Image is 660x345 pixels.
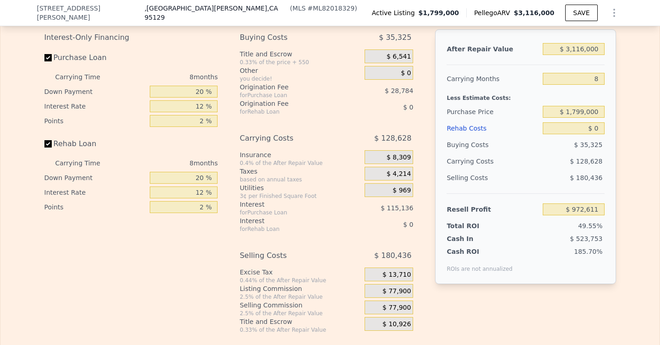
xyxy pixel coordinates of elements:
[240,277,361,284] div: 0.44% of the After Repair Value
[447,256,513,273] div: ROIs are not annualized
[240,99,342,108] div: Origination Fee
[447,137,539,153] div: Buying Costs
[447,104,539,120] div: Purchase Price
[374,130,411,147] span: $ 128,628
[240,284,361,293] div: Listing Commission
[385,87,413,94] span: $ 28,784
[290,4,357,13] div: ( )
[44,200,147,214] div: Points
[44,29,218,46] div: Interest-Only Financing
[44,136,147,152] label: Rehab Loan
[44,114,147,128] div: Points
[240,150,361,159] div: Insurance
[565,5,597,21] button: SAVE
[240,317,361,326] div: Title and Escrow
[381,204,413,212] span: $ 115,136
[240,209,342,216] div: for Purchase Loan
[240,29,342,46] div: Buying Costs
[119,156,218,170] div: 8 months
[570,174,602,181] span: $ 180,436
[419,8,459,17] span: $1,799,000
[387,53,411,61] span: $ 6,541
[240,49,361,59] div: Title and Escrow
[240,293,361,301] div: 2.5% of the After Repair Value
[37,4,145,22] span: [STREET_ADDRESS][PERSON_NAME]
[387,153,411,162] span: $ 8,309
[447,234,504,243] div: Cash In
[605,4,623,22] button: Show Options
[379,29,411,46] span: $ 35,325
[382,287,411,296] span: $ 77,900
[240,130,342,147] div: Carrying Costs
[240,200,342,209] div: Interest
[44,49,147,66] label: Purchase Loan
[240,159,361,167] div: 0.4% of the After Repair Value
[240,176,361,183] div: based on annual taxes
[240,183,361,192] div: Utilities
[447,153,504,170] div: Carrying Costs
[447,71,539,87] div: Carrying Months
[240,66,361,75] div: Other
[307,5,355,12] span: # ML82018329
[387,170,411,178] span: $ 4,214
[447,221,504,230] div: Total ROI
[403,221,413,228] span: $ 0
[401,69,411,77] span: $ 0
[240,216,342,225] div: Interest
[240,92,342,99] div: for Purchase Loan
[144,4,288,22] span: , [GEOGRAPHIC_DATA][PERSON_NAME]
[55,70,115,84] div: Carrying Time
[447,201,539,218] div: Resell Profit
[578,222,602,230] span: 49.55%
[240,268,361,277] div: Excise Tax
[447,120,539,137] div: Rehab Costs
[240,301,361,310] div: Selling Commission
[44,170,147,185] div: Down Payment
[240,247,342,264] div: Selling Costs
[119,70,218,84] div: 8 months
[240,310,361,317] div: 2.5% of the After Repair Value
[240,225,342,233] div: for Rehab Loan
[55,156,115,170] div: Carrying Time
[382,304,411,312] span: $ 77,900
[44,99,147,114] div: Interest Rate
[447,247,513,256] div: Cash ROI
[382,271,411,279] span: $ 13,710
[240,108,342,115] div: for Rehab Loan
[44,54,52,61] input: Purchase Loan
[44,140,52,148] input: Rehab Loan
[382,320,411,329] span: $ 10,926
[570,158,602,165] span: $ 128,628
[293,5,306,12] span: MLS
[514,9,555,16] span: $3,116,000
[240,192,361,200] div: 3¢ per Finished Square Foot
[447,87,604,104] div: Less Estimate Costs:
[447,41,539,57] div: After Repair Value
[240,167,361,176] div: Taxes
[44,84,147,99] div: Down Payment
[374,247,411,264] span: $ 180,436
[570,235,602,242] span: $ 523,753
[574,141,602,148] span: $ 35,325
[240,59,361,66] div: 0.33% of the price + 550
[447,170,539,186] div: Selling Costs
[240,326,361,334] div: 0.33% of the After Repair Value
[372,8,419,17] span: Active Listing
[240,82,342,92] div: Origination Fee
[474,8,514,17] span: Pellego ARV
[393,186,411,195] span: $ 969
[240,75,361,82] div: you decide!
[44,185,147,200] div: Interest Rate
[403,104,413,111] span: $ 0
[574,248,602,255] span: 185.70%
